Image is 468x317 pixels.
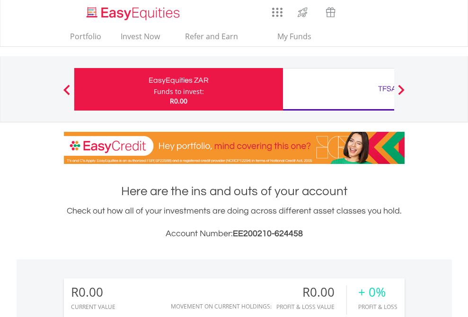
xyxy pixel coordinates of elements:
div: Profit & Loss [358,304,397,310]
a: AppsGrid [266,2,289,17]
div: EasyEquities ZAR [80,74,277,87]
a: Home page [83,2,184,21]
span: My Funds [264,30,326,43]
span: EE200210-624458 [233,229,303,238]
img: EasyEquities_Logo.png [85,6,184,21]
div: Funds to invest: [154,87,204,96]
a: My Profile [393,2,417,23]
h1: Here are the ins and outs of your account [64,183,405,200]
div: CURRENT VALUE [71,304,115,310]
button: Previous [57,89,76,99]
span: R0.00 [170,96,187,105]
a: FAQ's and Support [369,2,393,21]
a: Refer and Earn [176,32,248,46]
h3: Account Number: [64,227,405,240]
img: EasyCredit Promotion Banner [64,132,405,164]
button: Next [392,89,411,99]
a: Vouchers [317,2,344,20]
div: Movement on Current Holdings: [171,303,272,309]
span: Refer and Earn [185,31,238,42]
div: + 0% [358,285,397,299]
img: vouchers-v2.svg [323,5,338,20]
div: R0.00 [71,285,115,299]
a: Invest Now [117,32,164,46]
div: Profit & Loss Value [276,304,346,310]
a: Notifications [344,2,369,21]
div: Check out how all of your investments are doing across different asset classes you hold. [64,205,405,240]
a: Portfolio [66,32,105,46]
div: R0.00 [276,285,346,299]
img: grid-menu-icon.svg [272,7,283,17]
img: thrive-v2.svg [295,5,310,20]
